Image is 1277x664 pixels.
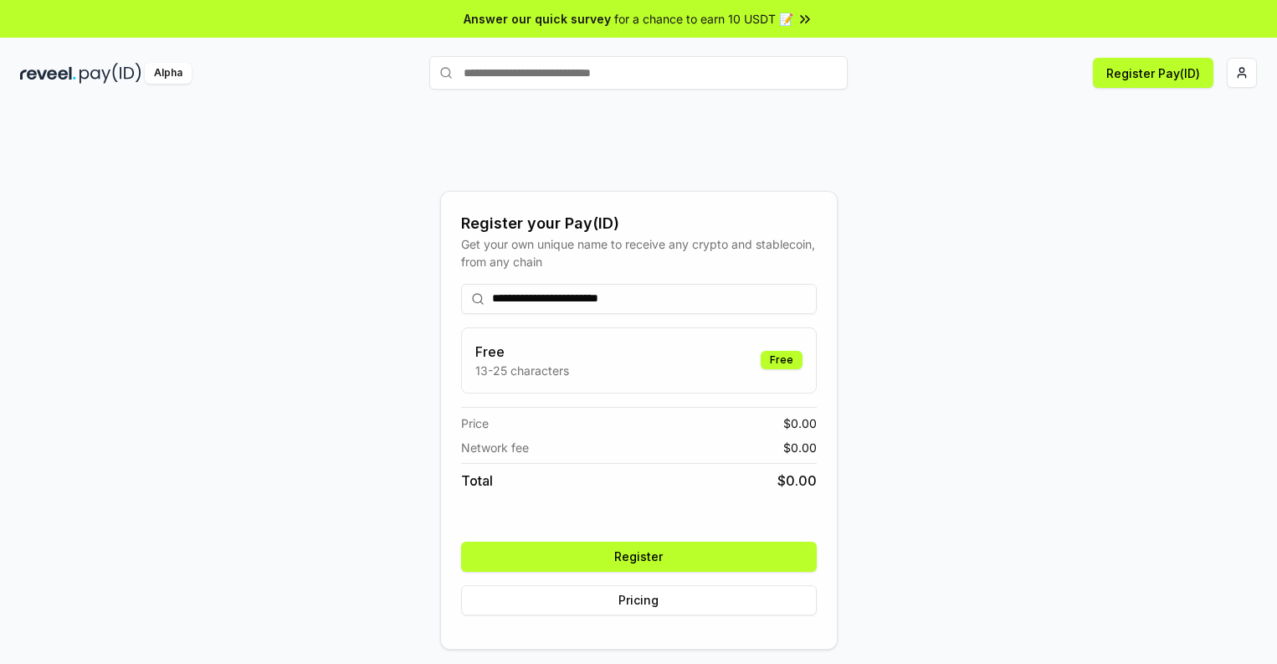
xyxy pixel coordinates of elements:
[1093,58,1213,88] button: Register Pay(ID)
[777,471,817,491] span: $ 0.00
[461,235,817,270] div: Get your own unique name to receive any crypto and stablecoin, from any chain
[461,439,529,456] span: Network fee
[461,212,817,235] div: Register your Pay(ID)
[461,471,493,491] span: Total
[464,10,611,28] span: Answer our quick survey
[783,439,817,456] span: $ 0.00
[20,63,76,84] img: reveel_dark
[461,542,817,572] button: Register
[461,414,489,432] span: Price
[475,362,569,379] p: 13-25 characters
[783,414,817,432] span: $ 0.00
[79,63,141,84] img: pay_id
[475,342,569,362] h3: Free
[761,351,803,369] div: Free
[614,10,793,28] span: for a chance to earn 10 USDT 📝
[145,63,192,84] div: Alpha
[461,585,817,615] button: Pricing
